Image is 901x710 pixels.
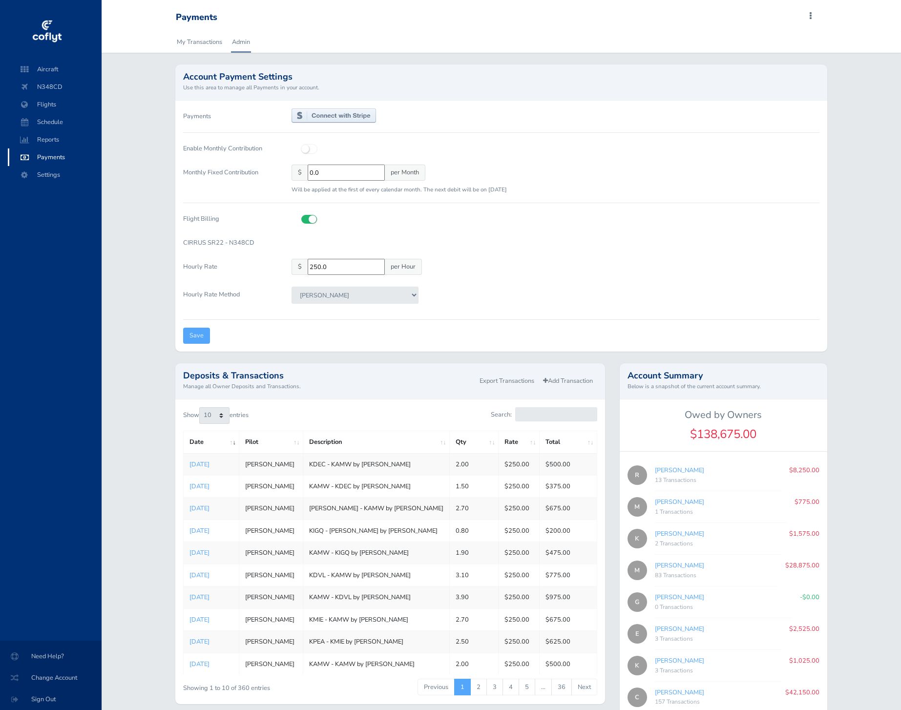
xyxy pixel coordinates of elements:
label: Enable Monthly Contribution [176,141,284,157]
a: [PERSON_NAME] [655,593,704,602]
td: $250.00 [499,653,540,675]
a: [PERSON_NAME] [655,625,704,633]
span: Need Help? [12,647,90,665]
select: Showentries [199,407,230,424]
label: Hourly Rate [176,259,284,279]
span: per Month [384,165,425,181]
td: [PERSON_NAME] [239,542,303,564]
label: Payments [183,108,211,125]
p: $28,875.00 [785,561,819,570]
div: 83 Transactions [655,571,777,581]
div: 1 Transactions [655,507,787,517]
p: -$0.00 [800,592,819,602]
th: Pilot: activate to sort column ascending [239,431,303,453]
td: KAMW - KIGQ by [PERSON_NAME] [303,542,450,564]
a: 1 [454,679,471,695]
div: 0 Transactions [655,603,792,612]
td: [PERSON_NAME] [239,453,303,475]
a: [DATE] [189,482,210,491]
a: [PERSON_NAME] [655,466,704,475]
span: M [628,561,647,580]
td: [PERSON_NAME] [239,631,303,653]
p: $2,525.00 [789,624,819,634]
a: [DATE] [189,460,210,469]
a: [DATE] [189,615,210,624]
td: $250.00 [499,586,540,608]
a: My Transactions [176,31,223,53]
td: $250.00 [499,475,540,497]
a: 4 [503,679,519,695]
a: 3 [486,679,503,695]
td: $250.00 [499,631,540,653]
td: 3.10 [450,564,499,586]
a: [DATE] [189,593,210,602]
a: Admin [231,31,251,53]
td: KAMW - KDEC by [PERSON_NAME] [303,475,450,497]
td: $625.00 [539,631,597,653]
h5: Owed by Owners [620,409,827,421]
td: $250.00 [499,542,540,564]
div: 2 Transactions [655,539,781,549]
p: $42,150.00 [785,688,819,697]
span: G [628,592,647,612]
input: Search: [515,407,597,421]
a: [PERSON_NAME] [655,498,704,506]
td: $475.00 [539,542,597,564]
td: [PERSON_NAME] [239,608,303,630]
td: [PERSON_NAME] [239,498,303,520]
p: $8,250.00 [789,465,819,475]
td: 2.70 [450,608,499,630]
span: N348CD [18,78,92,96]
label: Flight Billing [176,211,284,227]
th: Description: activate to sort column ascending [303,431,450,453]
span: K [628,529,647,548]
td: $675.00 [539,498,597,520]
label: Show entries [183,407,249,424]
h2: Account Summary [628,371,819,380]
span: Settings [18,166,92,184]
td: $250.00 [499,498,540,520]
td: 2.70 [450,498,499,520]
span: $ [292,165,308,181]
div: Showing 1 to 10 of 360 entries [183,678,348,693]
div: $138,675.00 [620,425,827,443]
td: KDVL - KAMW by [PERSON_NAME] [303,564,450,586]
div: 3 Transactions [655,666,781,676]
small: Use this area to manage all Payments in your account. [183,83,819,92]
span: K [628,656,647,675]
td: [PERSON_NAME] [239,564,303,586]
span: $ [292,259,308,275]
td: $200.00 [539,520,597,542]
td: $250.00 [499,608,540,630]
td: [PERSON_NAME] - KAMW by [PERSON_NAME] [303,498,450,520]
td: $250.00 [499,453,540,475]
p: $1,025.00 [789,656,819,666]
span: Reports [18,131,92,148]
label: Monthly Fixed Contribution [176,165,284,195]
td: $250.00 [499,564,540,586]
td: $250.00 [499,520,540,542]
h2: Account Payment Settings [183,72,819,81]
img: stripe-connect-c255eb9ebfc5316c8b257b833e9128a69e6f0df0262c56b5df0f3f4dcfbe27cf.png [292,108,376,123]
td: $675.00 [539,608,597,630]
span: M [628,497,647,517]
a: 5 [519,679,535,695]
td: [PERSON_NAME] [239,653,303,675]
span: Aircraft [18,61,92,78]
div: 157 Transactions [655,697,777,707]
td: 2.00 [450,453,499,475]
td: $975.00 [539,586,597,608]
span: Schedule [18,113,92,131]
span: Payments [18,148,92,166]
small: Will be applied at the first of every calendar month. The next debit will be on [DATE] [292,186,507,193]
td: KAMW - KDVL by [PERSON_NAME] [303,586,450,608]
label: Search: [491,407,597,421]
a: Export Transactions [475,374,539,388]
span: C [628,688,647,707]
a: Next [571,679,597,695]
a: [PERSON_NAME] [655,561,704,570]
label: Hourly Rate Method [176,287,284,311]
input: Save [183,328,210,344]
span: R [628,465,647,485]
td: KDEC - KAMW by [PERSON_NAME] [303,453,450,475]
